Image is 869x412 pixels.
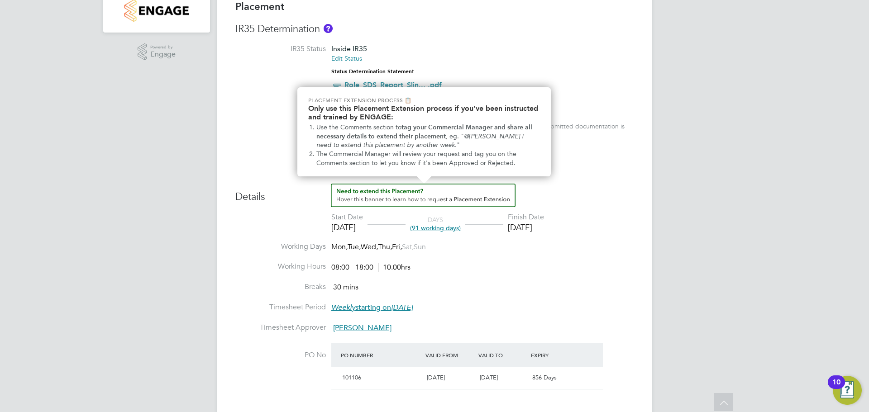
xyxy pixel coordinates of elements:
[406,216,465,232] div: DAYS
[361,242,378,251] span: Wed,
[392,242,402,251] span: Fri,
[297,87,551,176] div: Need to extend this Placement? Hover this banner.
[331,263,411,272] div: 08:00 - 18:00
[410,224,461,232] span: (91 working days)
[331,303,413,312] span: starting on
[316,123,401,131] span: Use the Comments section to
[150,43,176,51] span: Powered by
[331,222,363,232] div: [DATE]
[532,374,557,381] span: 856 Days
[235,323,326,332] label: Timesheet Approver
[235,184,634,204] h3: Details
[342,374,361,381] span: 101106
[331,44,367,53] span: Inside IR35
[235,23,634,36] h3: IR35 Determination
[235,262,326,271] label: Working Hours
[378,263,411,272] span: 10.00hrs
[423,347,476,363] div: Valid From
[235,282,326,292] label: Breaks
[427,374,445,381] span: [DATE]
[457,141,460,149] span: "
[446,133,464,140] span: , eg. "
[333,283,358,292] span: 30 mins
[508,222,544,232] div: [DATE]
[316,123,534,140] strong: tag your Commercial Manager and share all necessary details to extend their placement
[529,347,582,363] div: Expiry
[476,347,529,363] div: Valid To
[339,347,423,363] div: PO Number
[344,81,442,89] a: Role_SDS_Report_Slin... .pdf
[235,303,326,312] label: Timesheet Period
[832,382,840,394] div: 10
[331,68,414,75] strong: Status Determination Statement
[331,242,348,251] span: Mon,
[235,44,326,54] label: IR35 Status
[235,242,326,251] label: Working Days
[331,213,363,222] div: Start Date
[324,24,333,33] button: About IR35
[316,150,540,167] li: The Commercial Manager will review your request and tag you on the Comments section to let you kn...
[331,303,355,312] em: Weekly
[402,242,414,251] span: Sat,
[235,0,285,13] b: Placement
[150,51,176,58] span: Engage
[378,242,392,251] span: Thu,
[333,323,392,332] span: [PERSON_NAME]
[331,184,516,207] button: How to extend a Placement?
[480,374,498,381] span: [DATE]
[308,96,540,104] p: Placement Extension Process 📋
[833,376,862,405] button: Open Resource Center, 10 new notifications
[316,133,525,149] em: @[PERSON_NAME] I need to extend this placement by another week.
[331,54,362,62] a: Edit Status
[391,303,413,312] em: [DATE]
[308,104,540,121] h2: Only use this Placement Extension process if you've been instructed and trained by ENGAGE:
[414,242,426,251] span: Sun
[235,100,326,109] label: IR35 Risk
[508,213,544,222] div: Finish Date
[235,350,326,360] label: PO No
[348,242,361,251] span: Tue,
